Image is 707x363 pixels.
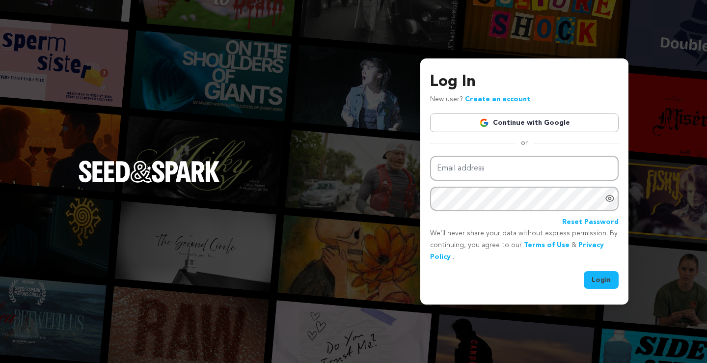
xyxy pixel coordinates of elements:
button: Login [584,271,619,289]
img: Seed&Spark Logo [79,161,220,182]
input: Email address [430,156,619,181]
h3: Log In [430,70,619,94]
a: Privacy Policy [430,242,604,260]
a: Seed&Spark Homepage [79,161,220,202]
a: Reset Password [562,217,619,228]
a: Show password as plain text. Warning: this will display your password on the screen. [605,194,615,203]
p: We’ll never share your data without express permission. By continuing, you agree to our & . [430,228,619,263]
a: Create an account [465,96,530,103]
a: Continue with Google [430,113,619,132]
p: New user? [430,94,530,106]
a: Terms of Use [524,242,570,249]
span: or [515,138,534,148]
img: Google logo [479,118,489,128]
